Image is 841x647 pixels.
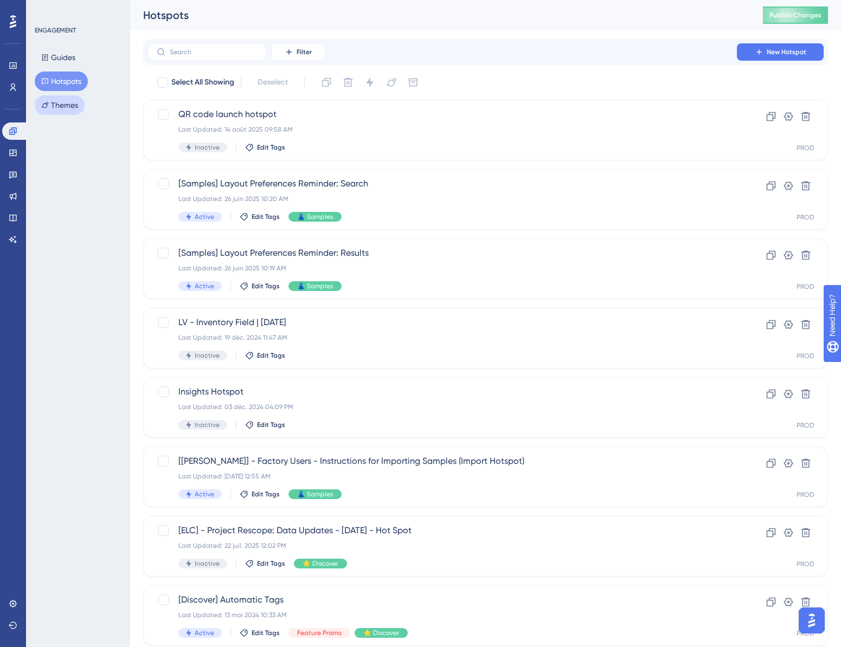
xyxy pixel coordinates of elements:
div: PROD [797,213,814,222]
button: Edit Tags [240,490,280,499]
span: Active [195,282,214,290]
span: New Hotspot [767,48,806,56]
button: Deselect [248,73,298,92]
button: Edit Tags [245,143,285,152]
span: Inactive [195,420,220,429]
span: Select All Showing [171,76,234,89]
div: PROD [797,629,814,638]
span: Edit Tags [257,559,285,568]
button: Edit Tags [240,212,280,221]
span: Filter [297,48,312,56]
span: [[PERSON_NAME]] - Factory Users - Instructions for Importing Samples (Import Hotspot) [178,455,706,468]
div: Last Updated: 19 déc. 2024 11:47 AM [178,333,706,342]
span: Insights Hotspot [178,385,706,398]
button: Hotspots [35,72,88,91]
span: 👗 Samples [297,282,333,290]
div: PROD [797,352,814,360]
span: Edit Tags [257,420,285,429]
span: ⭐️ Discover [363,629,399,637]
span: Inactive [195,559,220,568]
div: PROD [797,560,814,568]
span: Active [195,490,214,499]
span: Edit Tags [252,282,280,290]
span: 👗 Samples [297,490,333,499]
span: Inactive [195,351,220,360]
div: Last Updated: 13 mai 2024 10:33 AM [178,611,706,619]
div: PROD [797,282,814,291]
span: Publish Changes [769,11,821,20]
div: Last Updated: 26 juin 2025 10:19 AM [178,264,706,273]
span: QR code launch hotspot [178,108,706,121]
span: Active [195,629,214,637]
span: Need Help? [25,3,68,16]
span: Deselect [258,76,288,89]
span: [Samples] Layout Preferences Reminder: Results [178,247,706,260]
div: PROD [797,490,814,499]
div: PROD [797,421,814,430]
div: Last Updated: [DATE] 12:55 AM [178,472,706,481]
button: Themes [35,95,85,115]
span: Edit Tags [257,351,285,360]
button: Publish Changes [763,7,828,24]
button: Filter [271,43,325,61]
div: PROD [797,144,814,152]
span: Edit Tags [252,212,280,221]
input: Search [170,48,258,56]
button: Guides [35,48,82,67]
span: [Samples] Layout Preferences Reminder: Search [178,177,706,190]
span: Edit Tags [252,490,280,499]
span: Inactive [195,143,220,152]
iframe: UserGuiding AI Assistant Launcher [795,604,828,637]
button: New Hotspot [737,43,824,61]
button: Edit Tags [245,351,285,360]
span: Feature Promo [297,629,342,637]
span: [ELC] - Project Rescope: Data Updates - [DATE] - Hot Spot [178,524,706,537]
span: Edit Tags [257,143,285,152]
span: [Discover] Automatic Tags [178,593,706,606]
span: ⭐️ Discover [303,559,338,568]
button: Edit Tags [245,420,285,429]
div: Last Updated: 22 juil. 2025 12:02 PM [178,541,706,550]
button: Edit Tags [245,559,285,568]
div: ENGAGEMENT [35,26,76,35]
div: Hotspots [143,8,736,23]
button: Edit Tags [240,282,280,290]
div: Last Updated: 14 août 2025 09:58 AM [178,125,706,134]
span: Active [195,212,214,221]
div: Last Updated: 03 déc. 2024 04:09 PM [178,403,706,411]
span: LV - Inventory Field | [DATE] [178,316,706,329]
span: 👗 Samples [297,212,333,221]
span: Edit Tags [252,629,280,637]
button: Edit Tags [240,629,280,637]
div: Last Updated: 26 juin 2025 10:20 AM [178,195,706,203]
